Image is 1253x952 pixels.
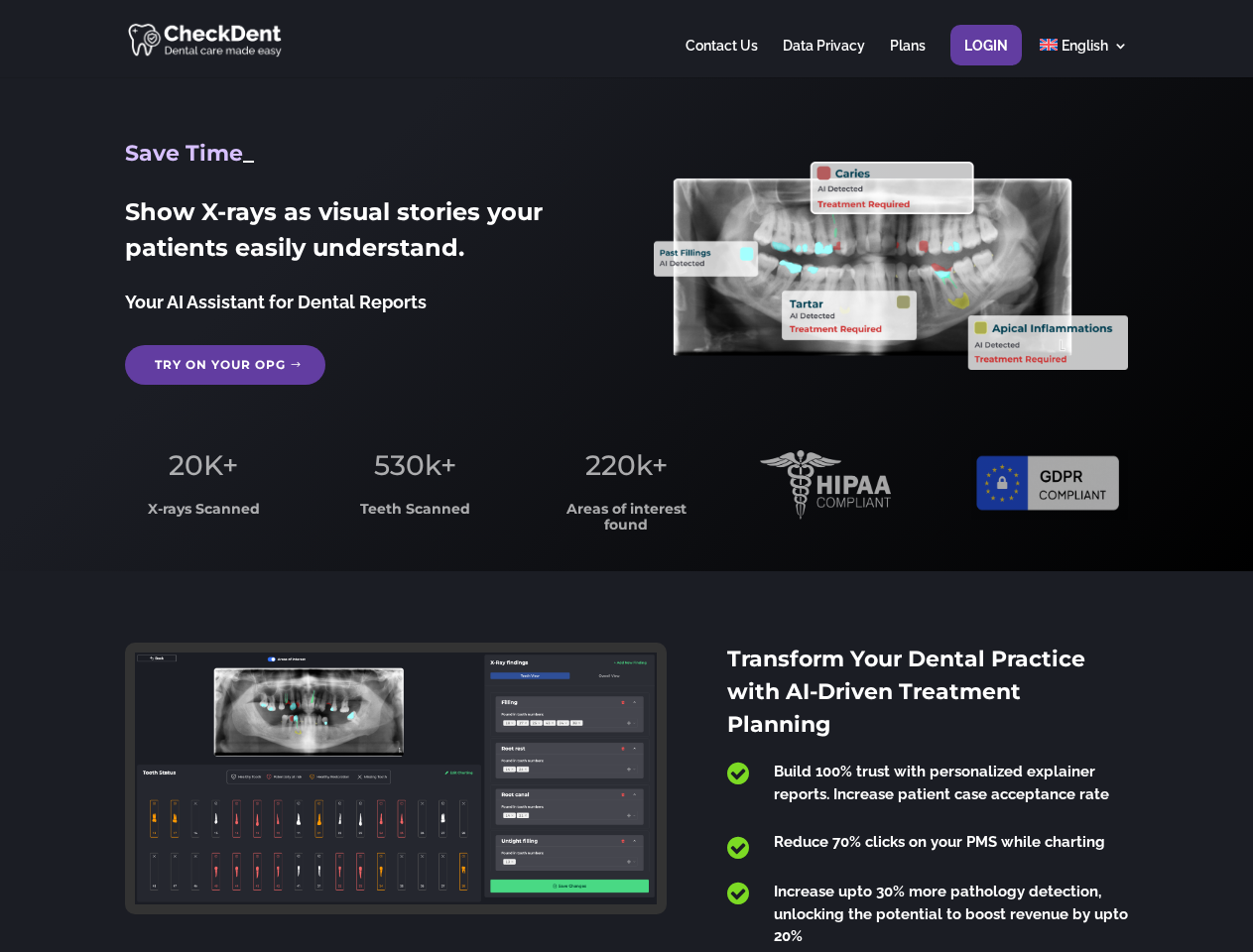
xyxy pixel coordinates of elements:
span:  [727,835,749,861]
span: _ [243,140,254,167]
span: English [1062,38,1108,54]
span: Your AI Assistant for Dental Reports [125,292,427,312]
a: Contact Us [686,39,758,77]
img: CheckDent AI [128,20,284,59]
span: Save Time [125,140,243,167]
h2: Show X-rays as visual stories your patients easily understand. [125,194,598,276]
h3: Areas of interest found [549,502,705,542]
span: Build 100% trust with personalized explainer reports. Increase patient case acceptance rate [774,763,1109,803]
span:  [727,761,749,786]
span:  [727,881,749,906]
a: Plans [890,39,926,77]
span: 530k+ [374,448,456,482]
span: 220k+ [585,448,668,482]
a: Try on your OPG [125,345,325,385]
a: English [1040,39,1128,77]
span: Reduce 70% clicks on your PMS while charting [774,833,1105,851]
a: Login [964,39,1008,77]
a: Data Privacy [783,39,865,77]
span: 20K+ [169,448,238,482]
span: Transform Your Dental Practice with AI-Driven Treatment Planning [727,646,1085,738]
img: X_Ray_annotated [654,162,1127,370]
span: Increase upto 30% more pathology detection, unlocking the potential to boost revenue by upto 20% [774,883,1128,945]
